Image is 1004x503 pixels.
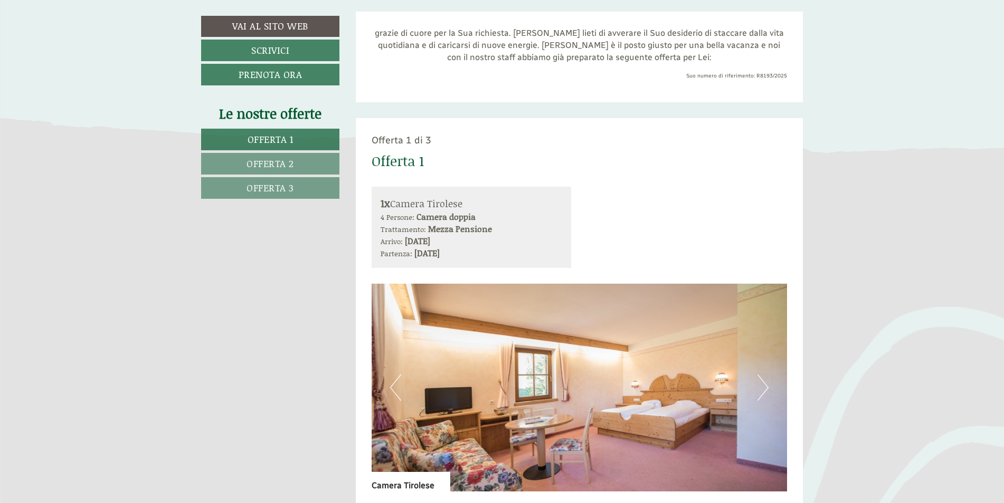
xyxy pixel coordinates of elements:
[372,151,424,171] div: Offerta 1
[372,27,788,64] p: grazie di cuore per la Sua richiesta. [PERSON_NAME] lieti di avverare il Suo desiderio di staccar...
[381,211,414,223] small: 4 Persone:
[372,472,450,492] div: Camera Tirolese
[201,40,339,61] a: Scrivici
[428,223,492,235] b: Mezza Pensione
[201,64,339,85] a: Prenota ora
[247,181,294,195] span: Offerta 3
[381,236,403,247] small: Arrivo:
[372,134,431,146] span: Offerta 1 di 3
[201,16,339,37] a: Vai al sito web
[381,196,563,211] div: Camera Tirolese
[381,248,412,259] small: Partenza:
[381,196,390,210] b: 1x
[414,247,440,259] b: [DATE]
[757,374,769,401] button: Next
[381,224,426,235] small: Trattamento:
[248,132,293,146] span: Offerta 1
[201,104,339,123] div: Le nostre offerte
[372,284,788,491] img: image
[416,210,476,223] b: Camera doppia
[247,157,294,170] span: Offerta 2
[686,73,787,79] span: Suo numero di riferimento: R8193/2025
[390,374,401,401] button: Previous
[405,235,430,247] b: [DATE]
